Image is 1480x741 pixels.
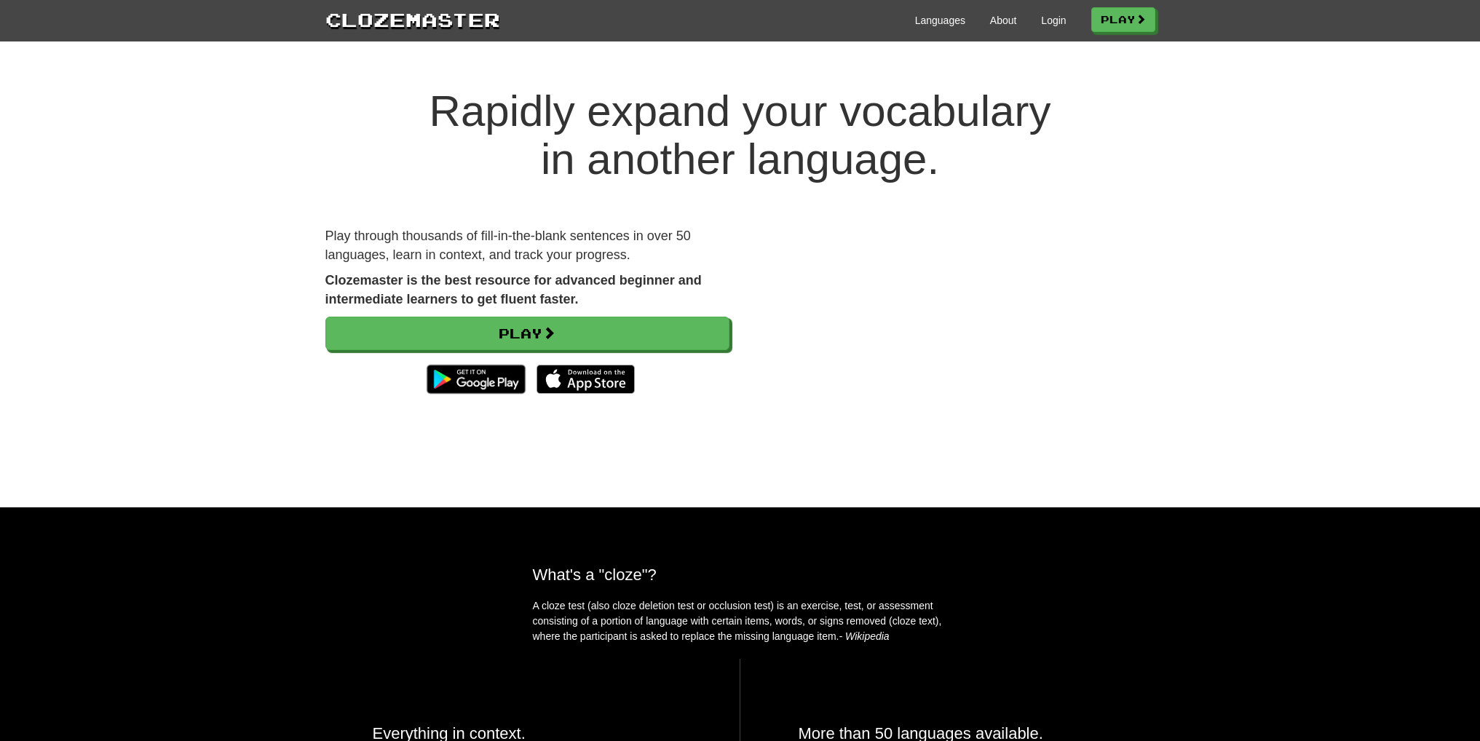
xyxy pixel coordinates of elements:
img: Get it on Google Play [419,357,532,401]
a: About [990,13,1017,28]
p: A cloze test (also cloze deletion test or occlusion test) is an exercise, test, or assessment con... [533,598,948,644]
a: Play [1091,7,1155,32]
a: Login [1041,13,1066,28]
em: - Wikipedia [839,630,890,642]
a: Play [325,317,729,350]
img: Download_on_the_App_Store_Badge_US-UK_135x40-25178aeef6eb6b83b96f5f2d004eda3bffbb37122de64afbaef7... [537,365,635,394]
a: Languages [915,13,965,28]
h2: What's a "cloze"? [533,566,948,584]
p: Play through thousands of fill-in-the-blank sentences in over 50 languages, learn in context, and... [325,227,729,264]
strong: Clozemaster is the best resource for advanced beginner and intermediate learners to get fluent fa... [325,273,702,306]
a: Clozemaster [325,6,500,33]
